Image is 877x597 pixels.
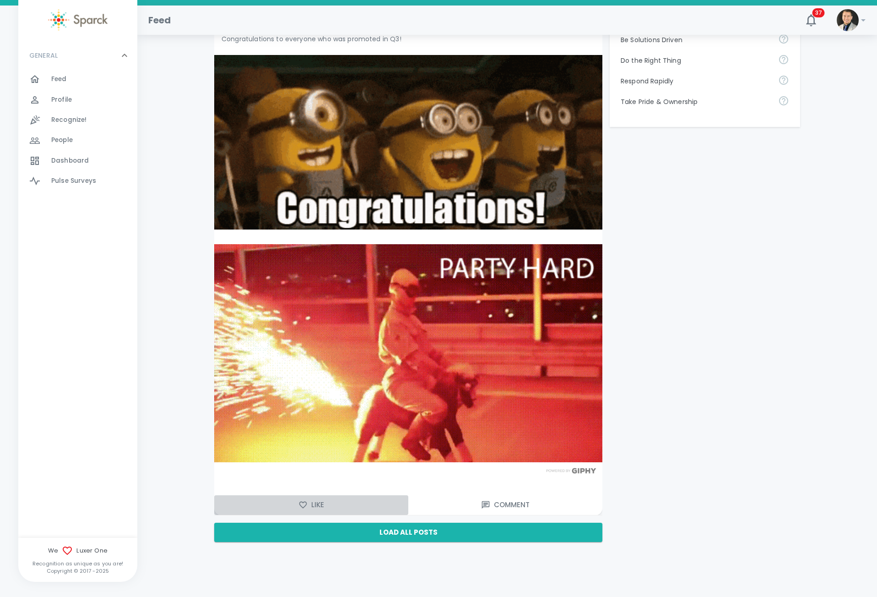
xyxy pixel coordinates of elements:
[778,33,789,44] svg: Be Solutions Driven
[544,468,599,474] img: Powered by GIPHY
[621,56,771,65] p: Do the Right Thing
[48,9,108,31] img: Sparck logo
[18,42,137,69] div: GENERAL
[18,151,137,171] a: Dashboard
[214,55,602,230] img: https://media0.giphy.com/media/v1.Y2lkPTc5MGI3NjExdTNhY2ZmNnE1bWVjdzd6cDZzeGI2dGlmenJ3aTYwZ3lsNjZ...
[214,523,602,542] button: Load All Posts
[29,51,58,60] p: GENERAL
[812,8,825,17] span: 37
[18,545,137,556] span: We Luxer One
[778,95,789,106] svg: Take Pride & Ownership
[18,560,137,567] p: Recognition as unique as you are!
[51,136,73,145] span: People
[800,9,822,31] button: 37
[18,110,137,130] a: Recognize!
[214,495,408,515] button: Like
[51,176,96,186] span: Pulse Surveys
[18,69,137,195] div: GENERAL
[408,495,602,515] button: Comment
[51,156,89,165] span: Dashboard
[621,97,771,106] p: Take Pride & Ownership
[18,130,137,150] a: People
[51,95,72,104] span: Profile
[148,13,171,27] h1: Feed
[18,9,137,31] a: Sparck logo
[18,90,137,110] a: Profile
[621,77,771,86] p: Respond Rapidly
[837,9,859,31] img: Picture of Stefono
[621,35,771,44] p: Be Solutions Driven
[18,69,137,89] a: Feed
[18,567,137,575] p: Copyright © 2017 - 2025
[51,115,87,125] span: Recognize!
[778,54,789,65] svg: Do the Right Thing
[18,171,137,191] a: Pulse Surveys
[778,75,789,86] svg: Respond Rapidly
[51,75,67,84] span: Feed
